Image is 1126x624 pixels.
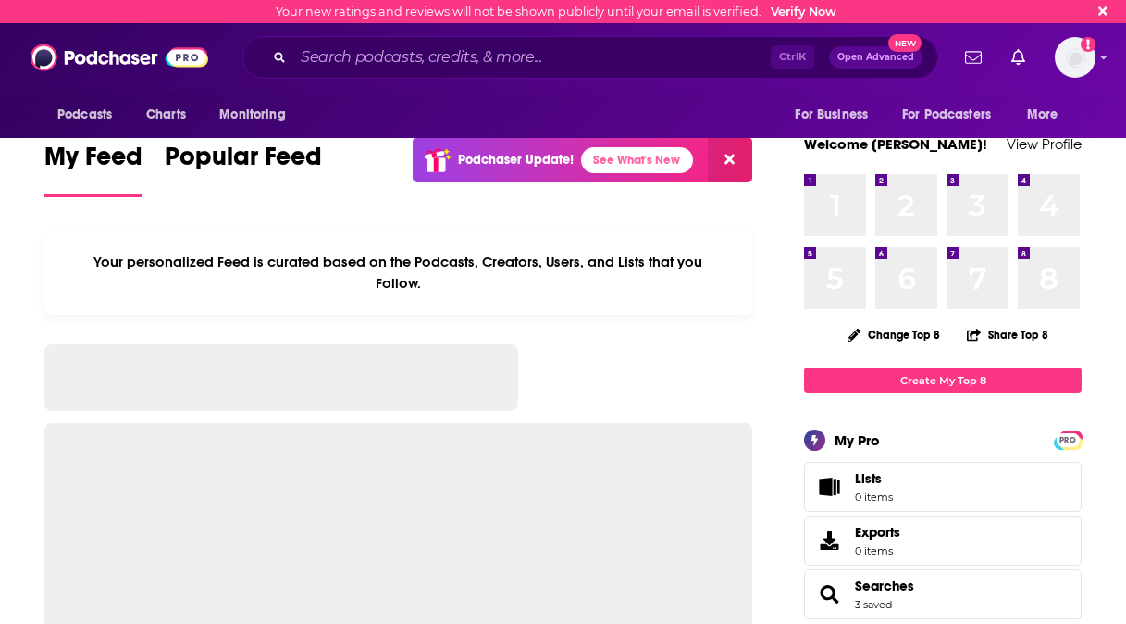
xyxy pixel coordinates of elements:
[855,578,914,594] a: Searches
[829,46,922,69] button: Open AdvancedNew
[57,102,112,128] span: Podcasts
[810,474,848,500] span: Lists
[44,141,142,197] a: My Feed
[1027,102,1058,128] span: More
[810,528,848,554] span: Exports
[1055,37,1095,78] button: Show profile menu
[165,141,322,197] a: Popular Feed
[31,40,208,75] img: Podchaser - Follow, Share and Rate Podcasts
[146,102,186,128] span: Charts
[1055,37,1095,78] span: Logged in as Alexish212
[855,598,892,611] a: 3 saved
[836,323,951,346] button: Change Top 8
[804,516,1082,566] a: Exports
[855,544,900,557] span: 0 items
[837,53,914,62] span: Open Advanced
[810,581,848,607] a: Searches
[855,524,900,541] span: Exports
[276,5,836,19] div: Your new ratings and reviews will not be shown publicly until your email is verified.
[44,141,142,183] span: My Feed
[44,231,752,315] div: Your personalized Feed is curated based on the Podcasts, Creators, Users, and Lists that you Follow.
[581,147,693,173] a: See What's New
[966,317,1049,353] button: Share Top 8
[1081,37,1095,52] svg: Email not verified
[206,97,309,132] button: open menu
[804,368,1082,393] a: Create My Top 8
[1007,135,1082,153] a: View Profile
[855,491,893,504] span: 0 items
[958,42,989,73] a: Show notifications dropdown
[44,97,136,132] button: open menu
[855,470,882,487] span: Lists
[1014,97,1082,132] button: open menu
[835,431,880,449] div: My Pro
[165,141,322,183] span: Popular Feed
[804,462,1082,512] a: Lists
[888,34,922,52] span: New
[1055,37,1095,78] img: User Profile
[771,5,836,19] a: Verify Now
[890,97,1018,132] button: open menu
[771,45,814,69] span: Ctrl K
[782,97,891,132] button: open menu
[795,102,868,128] span: For Business
[293,43,771,72] input: Search podcasts, credits, & more...
[458,152,574,168] p: Podchaser Update!
[902,102,991,128] span: For Podcasters
[804,135,987,153] a: Welcome [PERSON_NAME]!
[134,97,197,132] a: Charts
[242,36,938,79] div: Search podcasts, credits, & more...
[855,470,893,487] span: Lists
[219,102,285,128] span: Monitoring
[1004,42,1033,73] a: Show notifications dropdown
[1057,433,1079,447] span: PRO
[804,569,1082,619] span: Searches
[1057,432,1079,446] a: PRO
